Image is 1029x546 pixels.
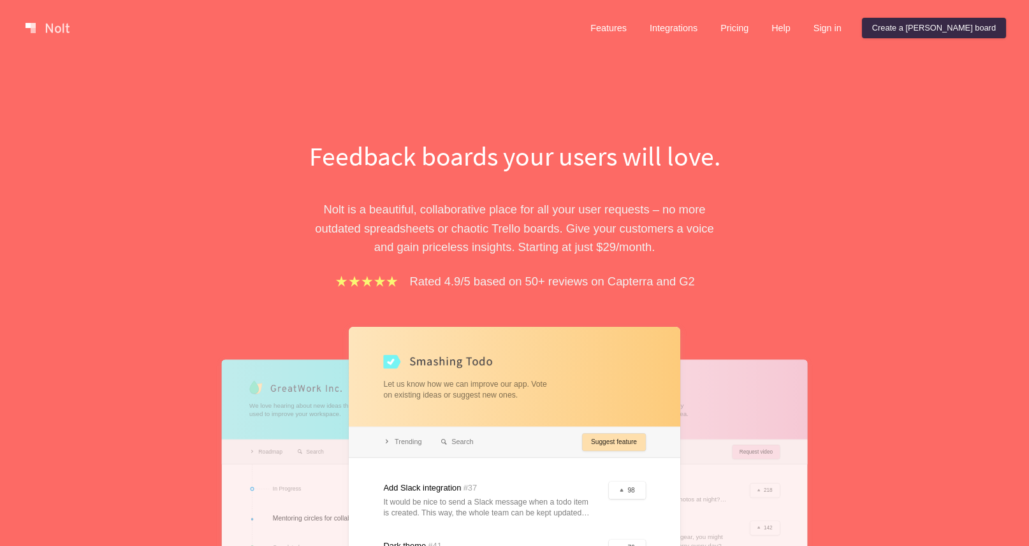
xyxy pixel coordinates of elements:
a: Help [761,18,801,38]
a: Sign in [803,18,852,38]
img: stars.b067e34983.png [334,274,399,289]
a: Features [580,18,637,38]
h1: Feedback boards your users will love. [295,138,734,175]
p: Rated 4.9/5 based on 50+ reviews on Capterra and G2 [410,272,695,291]
a: Pricing [710,18,759,38]
a: Create a [PERSON_NAME] board [862,18,1006,38]
a: Integrations [639,18,708,38]
p: Nolt is a beautiful, collaborative place for all your user requests – no more outdated spreadshee... [295,200,734,256]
